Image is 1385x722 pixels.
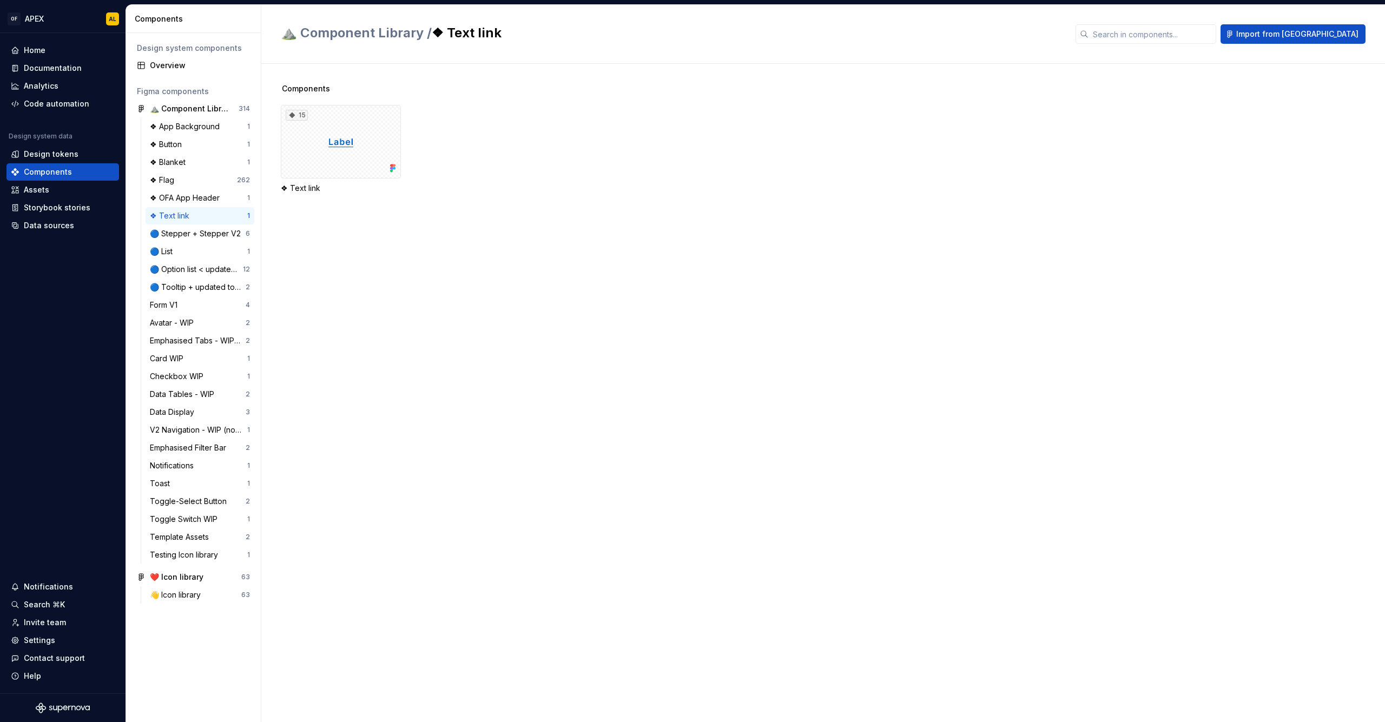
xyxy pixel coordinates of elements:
[137,86,250,97] div: Figma components
[247,372,250,381] div: 1
[146,332,254,349] a: Emphasised Tabs - WIP (not signed off)2
[24,653,85,664] div: Contact support
[247,354,250,363] div: 1
[150,353,188,364] div: Card WIP
[24,63,82,74] div: Documentation
[146,279,254,296] a: 🔵 Tooltip + updated tooltip2
[239,104,250,113] div: 314
[24,45,45,56] div: Home
[247,140,250,149] div: 1
[247,426,250,434] div: 1
[36,703,90,713] a: Supernova Logo
[150,460,198,471] div: Notifications
[146,511,254,528] a: Toggle Switch WIP1
[6,667,119,685] button: Help
[247,247,250,256] div: 1
[150,389,219,400] div: Data Tables - WIP
[1221,24,1366,44] button: Import from [GEOGRAPHIC_DATA]
[6,163,119,181] a: Components
[146,586,254,604] a: 👋 Icon library63
[150,532,213,542] div: Template Assets
[150,175,179,186] div: ❖ Flag
[243,265,250,274] div: 12
[150,246,177,257] div: 🔵 List
[6,596,119,613] button: Search ⌘K
[25,14,44,24] div: APEX
[241,573,250,581] div: 63
[1236,29,1358,39] span: Import from [GEOGRAPHIC_DATA]
[246,319,250,327] div: 2
[246,336,250,345] div: 2
[146,136,254,153] a: ❖ Button1
[24,599,65,610] div: Search ⌘K
[241,591,250,599] div: 63
[146,207,254,224] a: ❖ Text link1
[150,103,230,114] div: ⛰️ Component Library
[150,60,250,71] div: Overview
[146,243,254,260] a: 🔵 List1
[133,568,254,586] a: ❤️ Icon library63
[24,149,78,160] div: Design tokens
[247,551,250,559] div: 1
[150,264,243,275] div: 🔵 Option list < updated dropdown menu
[150,425,247,435] div: V2 Navigation - WIP (not signed off)
[247,158,250,167] div: 1
[6,199,119,216] a: Storybook stories
[24,98,89,109] div: Code automation
[6,77,119,95] a: Analytics
[150,210,194,221] div: ❖ Text link
[150,317,198,328] div: Avatar - WIP
[281,105,401,194] div: 15❖ Text link
[246,301,250,309] div: 4
[246,408,250,416] div: 3
[150,407,199,418] div: Data Display
[246,229,250,238] div: 6
[146,118,254,135] a: ❖ App Background1
[146,350,254,367] a: Card WIP1
[150,572,203,582] div: ❤️ Icon library
[281,183,401,194] div: ❖ Text link
[146,457,254,474] a: Notifications1
[133,57,254,74] a: Overview
[150,589,205,600] div: 👋 Icon library
[24,581,73,592] div: Notifications
[247,122,250,131] div: 1
[24,220,74,231] div: Data sources
[24,167,72,177] div: Components
[146,314,254,332] a: Avatar - WIP2
[150,300,182,310] div: Form V1
[150,371,208,382] div: Checkbox WIP
[146,528,254,546] a: Template Assets2
[8,12,21,25] div: OF
[24,81,58,91] div: Analytics
[146,171,254,189] a: ❖ Flag262
[150,549,222,560] div: Testing Icon library
[146,386,254,403] a: Data Tables - WIP2
[6,95,119,112] a: Code automation
[247,479,250,488] div: 1
[109,15,116,23] div: AL
[150,282,246,293] div: 🔵 Tooltip + updated tooltip
[150,442,230,453] div: Emphasised Filter Bar
[150,139,186,150] div: ❖ Button
[6,632,119,649] a: Settings
[146,154,254,171] a: ❖ Blanket1
[1089,24,1216,44] input: Search in components...
[247,515,250,524] div: 1
[246,497,250,506] div: 2
[9,132,72,141] div: Design system data
[24,635,55,646] div: Settings
[237,176,250,184] div: 262
[150,335,246,346] div: Emphasised Tabs - WIP (not signed off)
[6,181,119,198] a: Assets
[150,478,174,489] div: Toast
[150,514,222,525] div: Toggle Switch WIP
[135,14,256,24] div: Components
[24,617,66,628] div: Invite team
[246,533,250,541] div: 2
[247,461,250,470] div: 1
[246,443,250,452] div: 2
[150,496,231,507] div: Toggle-Select Button
[150,228,245,239] div: 🔵 Stepper + Stepper V2
[286,110,308,121] div: 15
